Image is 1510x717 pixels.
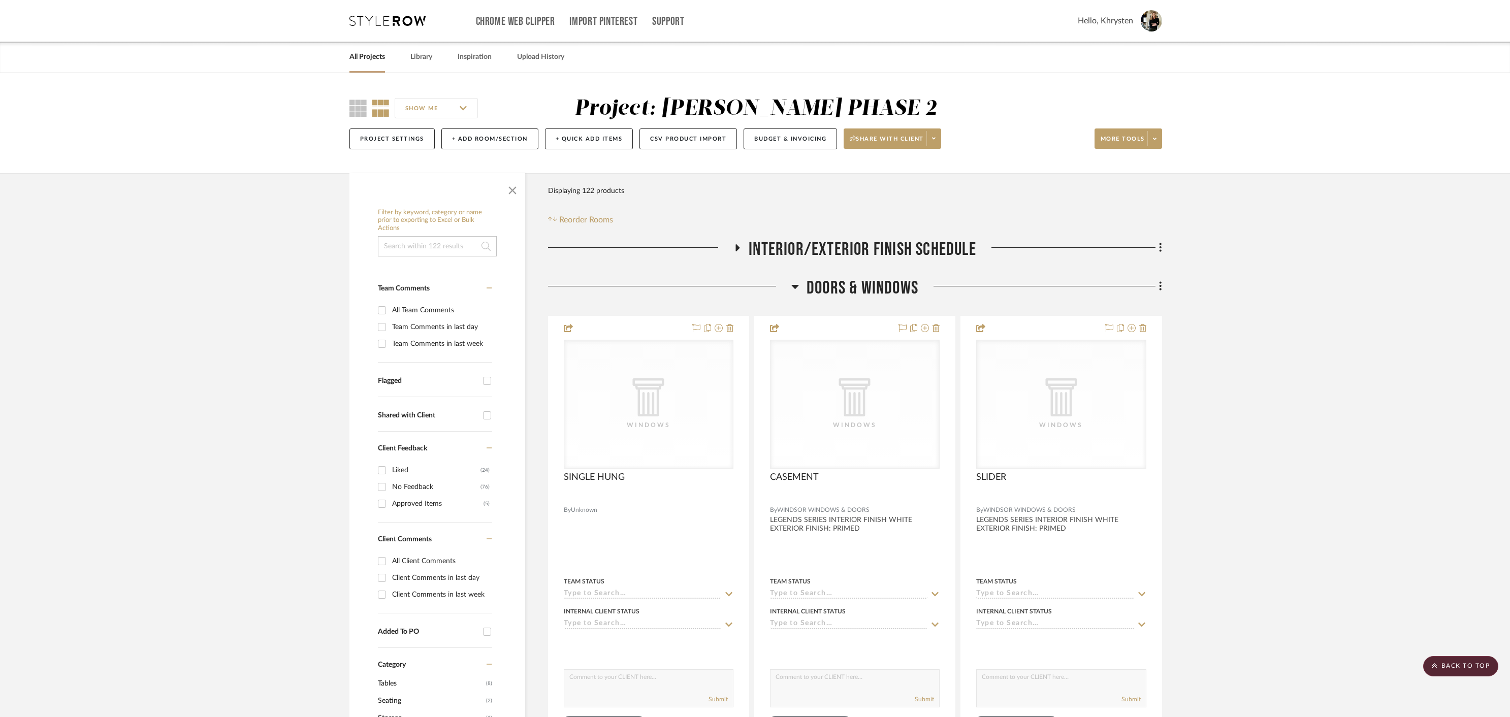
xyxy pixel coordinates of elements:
span: SLIDER [976,472,1006,483]
div: All Team Comments [392,302,490,318]
div: Displaying 122 products [548,181,624,201]
a: Library [410,50,432,64]
span: Category [378,661,406,669]
a: Import Pinterest [569,17,637,26]
button: CSV Product Import [639,128,737,149]
a: Inspiration [458,50,492,64]
a: Upload History [517,50,564,64]
button: More tools [1095,128,1162,149]
div: Internal Client Status [770,607,846,616]
input: Type to Search… [976,620,1134,629]
button: Reorder Rooms [548,214,614,226]
span: By [976,505,983,515]
div: Windows [1010,420,1112,430]
span: DOORS & WINDOWS [807,277,918,299]
div: Team Comments in last day [392,319,490,335]
input: Type to Search… [564,620,721,629]
button: Project Settings [349,128,435,149]
span: More tools [1101,135,1145,150]
div: Internal Client Status [564,607,639,616]
div: Client Comments in last day [392,570,490,586]
div: Windows [804,420,906,430]
a: Support [652,17,684,26]
div: Team Status [976,577,1017,586]
div: Approved Items [392,496,484,512]
span: (2) [486,693,492,709]
div: Team Comments in last week [392,336,490,352]
button: Submit [1121,695,1141,704]
button: Close [502,178,523,199]
input: Type to Search… [976,590,1134,599]
input: Type to Search… [564,590,721,599]
span: Reorder Rooms [559,214,613,226]
button: + Add Room/Section [441,128,538,149]
div: Liked [392,462,480,478]
span: By [770,505,777,515]
h6: Filter by keyword, category or name prior to exporting to Excel or Bulk Actions [378,209,497,233]
div: (24) [480,462,490,478]
div: Flagged [378,377,478,385]
div: Team Status [770,577,811,586]
span: Seating [378,692,484,709]
div: No Feedback [392,479,480,495]
div: Shared with Client [378,411,478,420]
span: WINDSOR WINDOWS & DOORS [983,505,1076,515]
div: (5) [484,496,490,512]
span: INTERIOR/EXTERIOR FINISH SCHEDULE [749,239,976,260]
span: (8) [486,675,492,692]
div: All Client Comments [392,553,490,569]
div: Project: [PERSON_NAME] PHASE 2 [574,98,937,119]
div: Client Comments in last week [392,586,490,603]
button: Budget & Invoicing [744,128,837,149]
div: (76) [480,479,490,495]
input: Type to Search… [770,620,927,629]
div: Added To PO [378,628,478,636]
span: By [564,505,571,515]
div: Windows [598,420,699,430]
scroll-to-top-button: BACK TO TOP [1423,656,1498,676]
a: Chrome Web Clipper [476,17,555,26]
input: Search within 122 results [378,236,497,256]
span: SINGLE HUNG [564,472,625,483]
span: WINDSOR WINDOWS & DOORS [777,505,870,515]
button: Share with client [844,128,941,149]
span: Hello, Khrysten [1078,15,1133,27]
input: Type to Search… [770,590,927,599]
span: CASEMENT [770,472,819,483]
div: Team Status [564,577,604,586]
span: Unknown [571,505,597,515]
img: avatar [1141,10,1162,31]
span: Team Comments [378,285,430,292]
span: Client Feedback [378,445,427,452]
span: Share with client [850,135,924,150]
div: 0 [564,340,733,468]
span: Tables [378,675,484,692]
button: + Quick Add Items [545,128,633,149]
button: Submit [915,695,934,704]
a: All Projects [349,50,385,64]
span: Client Comments [378,536,432,543]
button: Submit [709,695,728,704]
div: Internal Client Status [976,607,1052,616]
